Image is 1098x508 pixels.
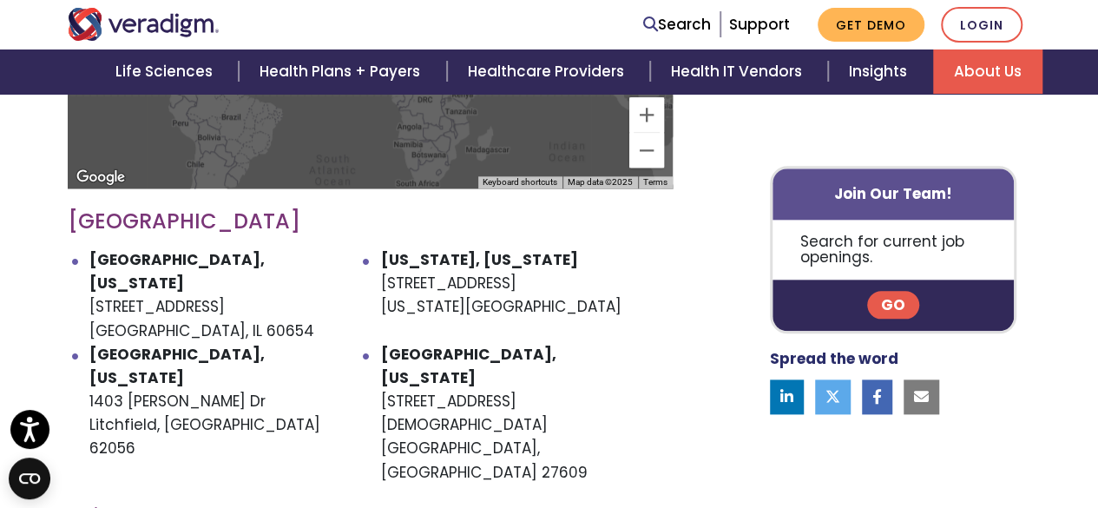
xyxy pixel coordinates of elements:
span: Map data ©2025 [568,177,633,187]
strong: [GEOGRAPHIC_DATA], [US_STATE] [89,344,265,388]
h3: [GEOGRAPHIC_DATA] [68,209,673,234]
button: Zoom in [629,97,664,132]
img: Veradigm logo [68,8,220,41]
li: 1403 [PERSON_NAME] Dr Litchfield, [GEOGRAPHIC_DATA] 62056 [89,343,381,485]
strong: Join Our Team! [834,183,952,204]
li: [STREET_ADDRESS] [GEOGRAPHIC_DATA], IL 60654 [89,248,381,343]
a: Insights [828,49,933,94]
a: Terms (opens in new tab) [643,177,667,187]
a: Open this area in Google Maps (opens a new window) [72,166,129,188]
strong: Spread the word [770,349,898,370]
button: Keyboard shortcuts [483,176,557,188]
a: Login [941,7,1022,43]
button: Zoom out [629,133,664,168]
a: About Us [933,49,1042,94]
a: Healthcare Providers [447,49,650,94]
a: Health IT Vendors [650,49,828,94]
li: [STREET_ADDRESS][DEMOGRAPHIC_DATA] [GEOGRAPHIC_DATA], [GEOGRAPHIC_DATA] 27609 [381,343,673,485]
li: [STREET_ADDRESS] [US_STATE][GEOGRAPHIC_DATA] [381,248,673,343]
a: Go [867,292,919,320]
strong: [US_STATE], [US_STATE] [381,249,578,270]
img: Google [72,166,129,188]
a: Search [643,13,711,36]
a: Health Plans + Payers [239,49,446,94]
p: Search for current job openings. [773,220,1015,280]
strong: [GEOGRAPHIC_DATA], [US_STATE] [89,249,265,294]
strong: [GEOGRAPHIC_DATA], [US_STATE] [381,344,556,388]
a: Life Sciences [95,49,239,94]
a: Get Demo [818,8,924,42]
a: Support [729,14,790,35]
button: Open CMP widget [9,458,50,499]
